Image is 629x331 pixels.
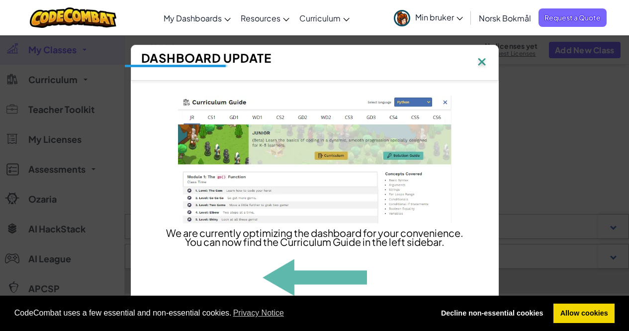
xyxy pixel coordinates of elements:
a: Min bruker [389,2,468,33]
p: We are currently optimizing the dashboard for your convenience. You can now find the Curriculum G... [166,228,464,246]
a: Curriculum [294,4,355,31]
a: Norsk Bokmål [474,4,536,31]
span: Min bruker [415,12,463,22]
span: Curriculum [299,13,341,23]
span: Resources [241,13,280,23]
span: My Dashboards [164,13,222,23]
a: allow cookies [553,304,615,324]
span: Norsk Bokmål [479,13,531,23]
span: Dashboard Update [141,50,271,65]
a: Resources [236,4,294,31]
span: CodeCombat uses a few essential and non-essential cookies. [14,306,427,321]
a: learn more about cookies [232,306,286,321]
a: deny cookies [434,304,550,324]
img: IconClose.svg [475,55,488,70]
a: Request a Quote [539,8,607,27]
img: CodeCombat logo [30,7,117,28]
img: avatar [394,10,410,26]
img: Dashboard Update [263,258,367,297]
a: My Dashboards [159,4,236,31]
img: Dashboard Update [178,96,451,223]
